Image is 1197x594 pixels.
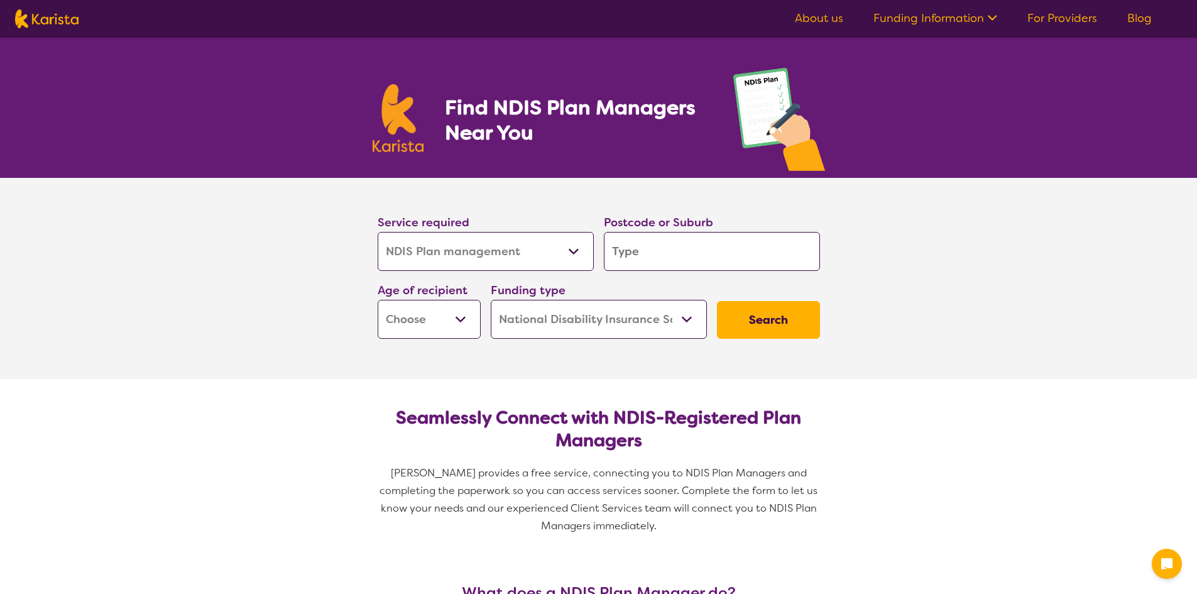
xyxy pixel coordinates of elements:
[873,11,997,26] a: Funding Information
[378,215,469,230] label: Service required
[373,84,424,152] img: Karista logo
[604,215,713,230] label: Postcode or Suburb
[733,68,825,178] img: plan-management
[604,232,820,271] input: Type
[717,301,820,339] button: Search
[1127,11,1152,26] a: Blog
[388,407,810,452] h2: Seamlessly Connect with NDIS-Registered Plan Managers
[445,95,708,145] h1: Find NDIS Plan Managers Near You
[15,9,79,28] img: Karista logo
[491,283,566,298] label: Funding type
[380,466,820,532] span: [PERSON_NAME] provides a free service, connecting you to NDIS Plan Managers and completing the pa...
[1027,11,1097,26] a: For Providers
[795,11,843,26] a: About us
[378,283,467,298] label: Age of recipient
